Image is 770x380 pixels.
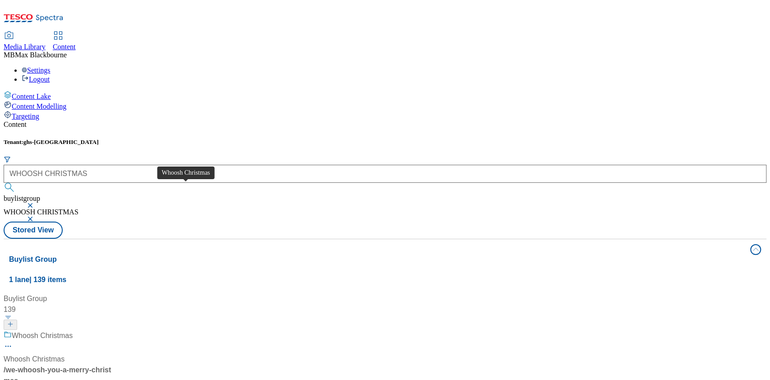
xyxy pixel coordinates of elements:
[4,165,766,183] input: Search
[4,51,15,59] span: MB
[4,91,766,101] a: Content Lake
[4,304,125,315] div: 139
[9,254,745,265] h4: Buylist Group
[12,112,39,120] span: Targeting
[9,276,66,283] span: 1 lane | 139 items
[12,102,66,110] span: Content Modelling
[4,32,46,51] a: Media Library
[4,222,63,239] button: Stored View
[4,208,78,216] span: WHOOSH CHRISTMAS
[53,32,76,51] a: Content
[4,354,65,365] div: Whoosh Christmas
[4,43,46,51] span: Media Library
[53,43,76,51] span: Content
[15,51,67,59] span: Max Blackbourne
[12,93,51,100] span: Content Lake
[4,139,766,146] h5: Tenant:
[22,66,51,74] a: Settings
[4,293,125,304] div: Buylist Group
[23,139,99,145] span: ghs-[GEOGRAPHIC_DATA]
[4,101,766,111] a: Content Modelling
[4,111,766,120] a: Targeting
[4,239,766,290] button: Buylist Group1 lane| 139 items
[22,75,50,83] a: Logout
[4,156,11,163] svg: Search Filters
[4,120,766,129] div: Content
[12,330,73,341] div: Whoosh Christmas
[4,195,40,202] span: buylistgroup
